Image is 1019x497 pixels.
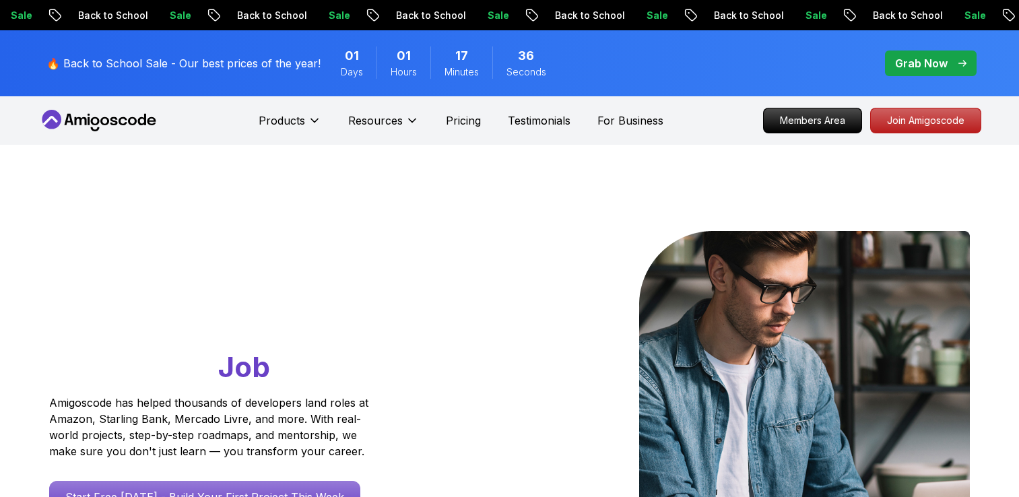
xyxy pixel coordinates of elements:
[251,9,342,22] p: Back to School
[597,112,663,129] a: For Business
[397,46,411,65] span: 1 Hours
[446,112,481,129] a: Pricing
[391,65,417,79] span: Hours
[49,231,420,387] h1: Go From Learning to Hired: Master Java, Spring Boot & Cloud Skills That Get You the
[342,9,385,22] p: Sale
[764,108,861,133] p: Members Area
[259,112,305,129] p: Products
[886,9,978,22] p: Back to School
[518,46,534,65] span: 36 Seconds
[508,112,570,129] a: Testimonials
[348,112,419,139] button: Resources
[871,108,981,133] p: Join Amigoscode
[895,55,948,71] p: Grab Now
[218,350,270,384] span: Job
[568,9,660,22] p: Back to School
[92,9,183,22] p: Back to School
[660,9,703,22] p: Sale
[183,9,226,22] p: Sale
[506,65,546,79] span: Seconds
[49,395,372,459] p: Amigoscode has helped thousands of developers land roles at Amazon, Starling Bank, Mercado Livre,...
[819,9,862,22] p: Sale
[46,55,321,71] p: 🔥 Back to School Sale - Our best prices of the year!
[763,108,862,133] a: Members Area
[24,9,67,22] p: Sale
[409,9,501,22] p: Back to School
[501,9,544,22] p: Sale
[870,108,981,133] a: Join Amigoscode
[345,46,359,65] span: 1 Days
[259,112,321,139] button: Products
[341,65,363,79] span: Days
[727,9,819,22] p: Back to School
[455,46,468,65] span: 17 Minutes
[348,112,403,129] p: Resources
[445,65,479,79] span: Minutes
